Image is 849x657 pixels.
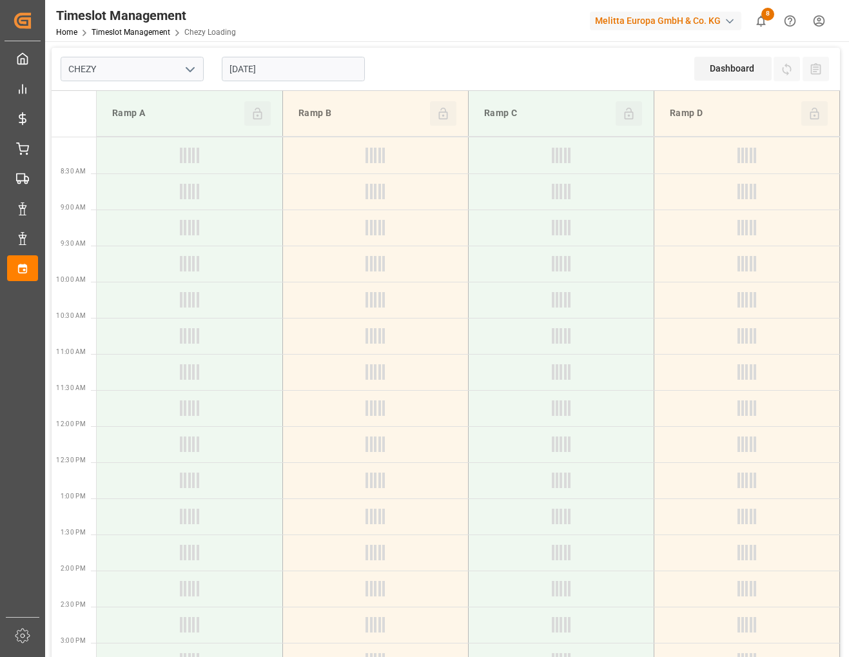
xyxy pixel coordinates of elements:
[56,384,86,391] span: 11:30 AM
[479,101,616,126] div: Ramp C
[56,312,86,319] span: 10:30 AM
[61,168,86,175] span: 8:30 AM
[590,12,741,30] div: Melitta Europa GmbH & Co. KG
[776,6,805,35] button: Help Center
[61,57,204,81] input: Type to search/select
[293,101,431,126] div: Ramp B
[61,204,86,211] span: 9:00 AM
[56,456,86,464] span: 12:30 PM
[61,637,86,644] span: 3:00 PM
[180,59,199,79] button: open menu
[56,28,77,37] a: Home
[747,6,776,35] button: show 8 new notifications
[61,529,86,536] span: 1:30 PM
[61,240,86,247] span: 9:30 AM
[61,493,86,500] span: 1:00 PM
[61,601,86,608] span: 2:30 PM
[694,57,772,81] div: Dashboard
[61,565,86,572] span: 2:00 PM
[92,28,170,37] a: Timeslot Management
[590,8,747,33] button: Melitta Europa GmbH & Co. KG
[56,348,86,355] span: 11:00 AM
[107,101,244,126] div: Ramp A
[665,101,802,126] div: Ramp D
[761,8,774,21] span: 8
[56,420,86,427] span: 12:00 PM
[56,276,86,283] span: 10:00 AM
[222,57,365,81] input: DD-MM-YYYY
[56,6,236,25] div: Timeslot Management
